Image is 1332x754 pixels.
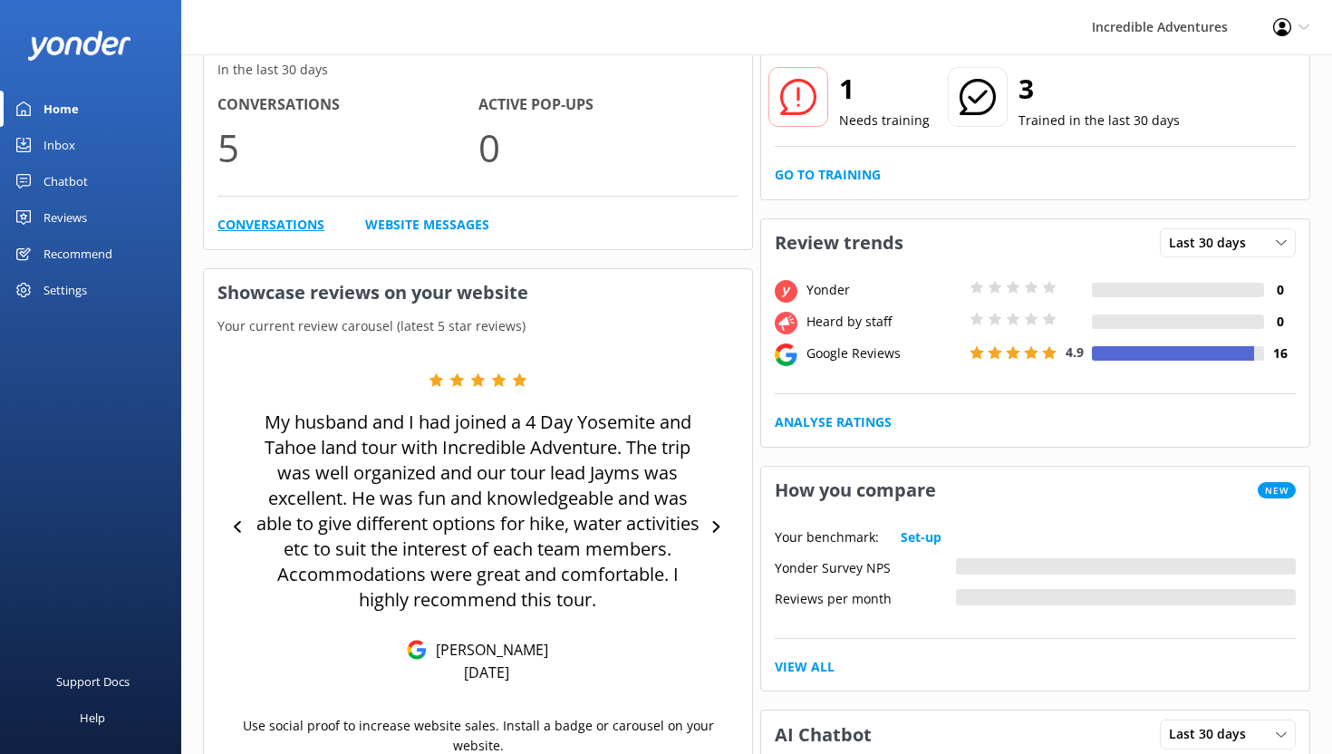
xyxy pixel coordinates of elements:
[1169,233,1257,253] span: Last 30 days
[478,117,739,178] p: 0
[204,316,752,336] p: Your current review carousel (latest 5 star reviews)
[56,663,130,700] div: Support Docs
[775,412,892,432] a: Analyse Ratings
[43,127,75,163] div: Inbox
[802,343,965,363] div: Google Reviews
[27,31,131,61] img: yonder-white-logo.png
[802,312,965,332] div: Heard by staff
[901,527,941,547] a: Set-up
[775,558,956,575] div: Yonder Survey NPS
[775,165,881,185] a: Go to Training
[217,117,478,178] p: 5
[1264,312,1296,332] h4: 0
[1169,724,1257,744] span: Last 30 days
[1018,111,1180,130] p: Trained in the last 30 days
[204,60,752,80] p: In the last 30 days
[43,236,112,272] div: Recommend
[775,657,835,677] a: View All
[80,700,105,736] div: Help
[43,199,87,236] div: Reviews
[217,93,478,117] h4: Conversations
[43,272,87,308] div: Settings
[478,93,739,117] h4: Active Pop-ups
[761,467,950,514] h3: How you compare
[427,640,548,660] p: [PERSON_NAME]
[464,662,509,682] p: [DATE]
[43,163,88,199] div: Chatbot
[1264,343,1296,363] h4: 16
[365,215,489,235] a: Website Messages
[1264,280,1296,300] h4: 0
[761,219,917,266] h3: Review trends
[839,111,930,130] p: Needs training
[217,215,324,235] a: Conversations
[1018,67,1180,111] h2: 3
[1258,482,1296,498] span: New
[407,640,427,660] img: Google Reviews
[1066,343,1084,361] span: 4.9
[839,67,930,111] h2: 1
[204,269,752,316] h3: Showcase reviews on your website
[802,280,965,300] div: Yonder
[775,527,879,547] p: Your benchmark:
[43,91,79,127] div: Home
[253,410,703,613] p: My husband and I had joined a 4 Day Yosemite and Tahoe land tour with Incredible Adventure. The t...
[775,589,956,605] div: Reviews per month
